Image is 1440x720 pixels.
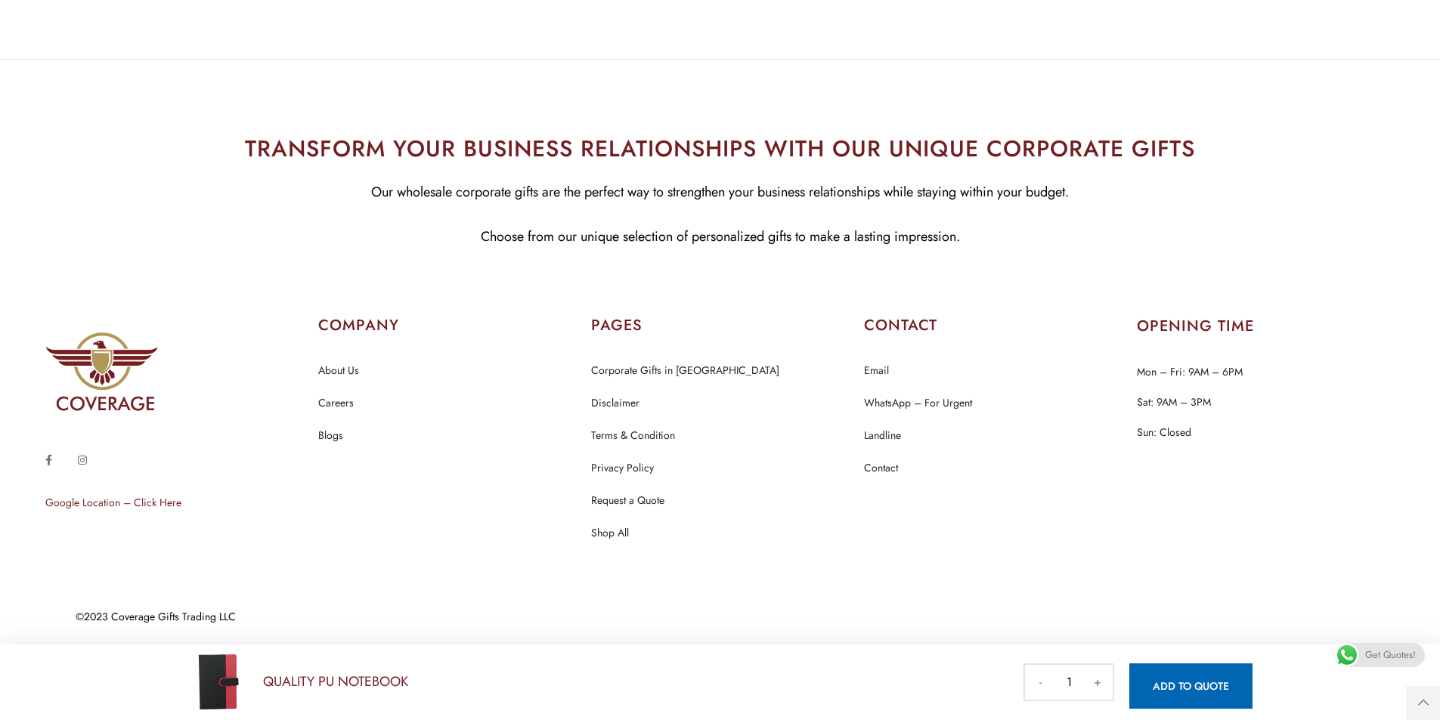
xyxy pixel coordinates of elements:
[76,611,1342,622] div: ©2023 Coverage Gifts Trading LLC
[591,315,849,336] h2: PAGES
[1137,357,1395,447] p: Mon – Fri: 9AM – 6PM Sat: 9AM – 3PM Sun: Closed
[864,361,889,381] a: Email
[591,491,664,511] a: Request a Quote
[11,225,1429,249] p: Choose from our unique selection of personalized gifts to make a lasting impression.
[864,426,901,446] a: Landline
[591,426,675,446] a: Terms & Condition
[864,459,898,478] a: Contact
[11,131,1429,165] h2: TRANSFORM YOUR BUSINESS RELATIONSHIPS WITH OUR UNIQUE CORPORATE GIFTS
[864,394,972,413] a: WhatsApp – For Urgent
[591,524,629,543] a: Shop All
[45,495,181,510] a: Google Location – Click Here
[11,181,1429,204] p: Our wholesale corporate gifts are the perfect way to strengthen your business relationships while...
[318,315,576,336] h2: COMPANY
[1137,319,1395,334] h2: OPENING TIME
[318,361,359,381] a: About Us
[864,315,1122,336] h2: CONTACT
[1365,643,1416,667] span: Get Quotes!
[318,394,354,413] a: Careers
[591,459,654,478] a: Privacy Policy
[591,361,779,381] a: Corporate Gifts in [GEOGRAPHIC_DATA]
[591,394,639,413] a: Disclaimer
[318,426,343,446] a: Blogs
